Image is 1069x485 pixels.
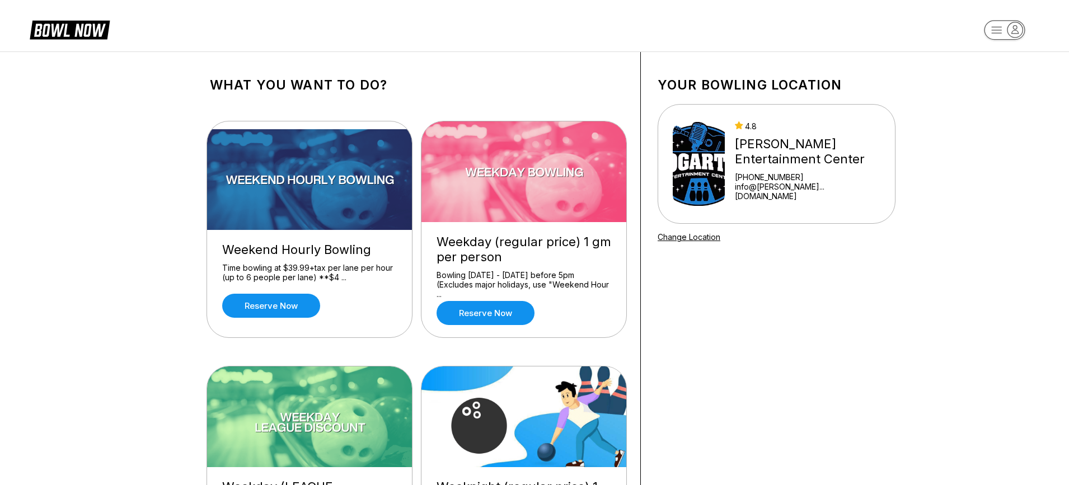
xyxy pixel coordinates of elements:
[222,263,397,282] div: Time bowling at $39.99+tax per lane per hour (up to 6 people per lane) **$4 ...
[658,232,720,242] a: Change Location
[207,366,413,467] img: Weekday (LEAGUE DISCOUNT)
[735,121,880,131] div: 4.8
[437,270,611,290] div: Bowling [DATE] - [DATE] before 5pm (Excludes major holidays, use "Weekend Hour ...
[735,136,880,167] div: [PERSON_NAME] Entertainment Center
[207,129,413,230] img: Weekend Hourly Bowling
[421,366,627,467] img: Weeknight (regular price) 1 game per person
[421,121,627,222] img: Weekday (regular price) 1 gm per person
[735,172,880,182] div: [PHONE_NUMBER]
[222,242,397,257] div: Weekend Hourly Bowling
[673,122,725,206] img: Bogart's Entertainment Center
[210,77,623,93] h1: What you want to do?
[735,182,880,201] a: info@[PERSON_NAME]...[DOMAIN_NAME]
[437,301,534,325] a: Reserve now
[222,294,320,318] a: Reserve now
[437,234,611,265] div: Weekday (regular price) 1 gm per person
[658,77,895,93] h1: Your bowling location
